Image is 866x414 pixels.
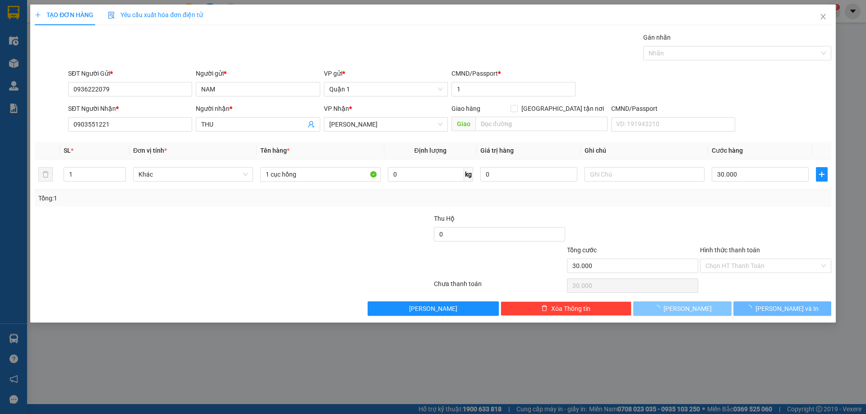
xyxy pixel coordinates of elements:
label: Gán nhãn [643,34,671,41]
span: Đơn vị tính [133,147,167,154]
div: CMND/Passport [451,68,576,78]
div: Chưa thanh toán [433,279,566,295]
span: Lê Hồng Phong [329,118,442,131]
span: TẠO ĐƠN HÀNG [35,11,93,18]
div: CMND/Passport [611,104,735,114]
th: Ghi chú [581,142,708,159]
span: [PERSON_NAME] [663,304,712,314]
span: Giao [451,117,475,131]
span: Tên hàng [260,147,290,154]
span: Khác [138,168,248,181]
span: [GEOGRAPHIC_DATA] tận nơi [518,104,608,114]
span: kg [464,167,473,182]
input: Ghi Chú [585,167,705,182]
span: Yêu cầu xuất hóa đơn điện tử [108,11,203,18]
span: Giao hàng [451,105,480,112]
span: plus [35,12,41,18]
span: delete [541,305,548,312]
img: icon [108,12,115,19]
button: [PERSON_NAME] [368,301,499,316]
span: [PERSON_NAME] [409,304,457,314]
span: SL [64,147,71,154]
div: VP gửi [324,68,448,78]
span: close [820,13,827,20]
span: Tổng cước [567,246,597,254]
button: [PERSON_NAME] và In [733,301,831,316]
div: SĐT Người Gửi [68,68,192,78]
span: user-add [308,121,315,128]
span: Quận 1 [329,82,442,96]
button: delete [38,167,53,182]
input: Dọc đường [475,117,608,131]
div: SĐT Người Nhận [68,104,192,114]
div: Người gửi [196,68,320,78]
span: Giá trị hàng [480,147,514,154]
span: [PERSON_NAME] và In [755,304,819,314]
button: Close [811,5,836,30]
input: VD: Bàn, Ghế [260,167,380,182]
span: VP Nhận [324,105,349,112]
label: Hình thức thanh toán [700,246,760,254]
button: deleteXóa Thông tin [501,301,632,316]
span: loading [654,305,663,311]
span: Xóa Thông tin [551,304,590,314]
button: plus [816,167,828,182]
button: [PERSON_NAME] [633,301,731,316]
span: loading [746,305,755,311]
span: plus [816,171,827,178]
span: Cước hàng [712,147,743,154]
input: 0 [480,167,577,182]
div: Tổng: 1 [38,193,334,203]
span: Thu Hộ [434,215,455,222]
div: Người nhận [196,104,320,114]
span: Định lượng [415,147,447,154]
